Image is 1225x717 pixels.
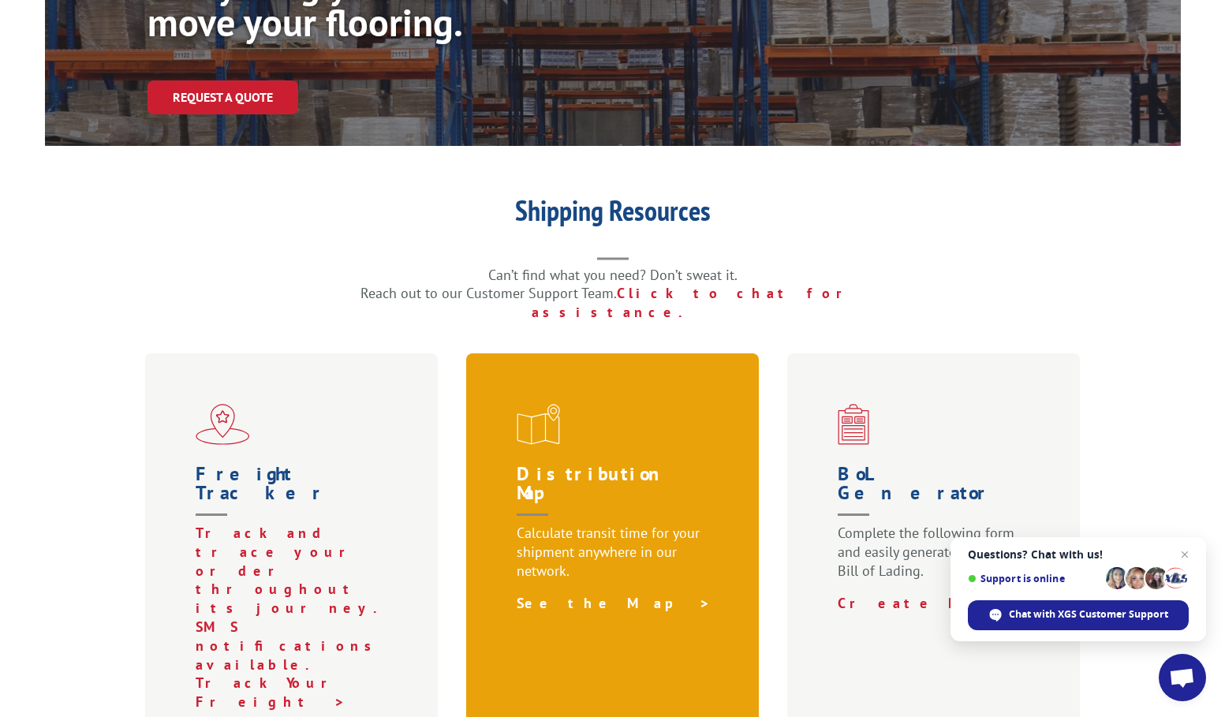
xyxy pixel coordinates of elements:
[1175,545,1194,564] span: Close chat
[1009,607,1168,622] span: Chat with XGS Customer Support
[968,600,1189,630] div: Chat with XGS Customer Support
[297,266,928,322] p: Can’t find what you need? Don’t sweat it. Reach out to our Customer Support Team.
[968,548,1189,561] span: Questions? Chat with us!
[196,465,394,524] h1: Freight Tracker
[1159,654,1206,701] div: Open chat
[838,594,1014,612] a: Create BoL >
[838,404,869,445] img: xgs-icon-bo-l-generator-red
[517,404,560,445] img: xgs-icon-distribution-map-red
[517,524,715,594] p: Calculate transit time for your shipment anywhere in our network.
[517,465,715,524] h1: Distribution Map
[148,80,298,114] a: Request a Quote
[196,404,250,445] img: xgs-icon-flagship-distribution-model-red
[838,524,1036,594] p: Complete the following form and easily generate your Bill of Lading.
[838,465,1036,524] h1: BoL Generator
[517,594,711,612] a: See the Map >
[196,524,394,674] p: Track and trace your order throughout its journey. SMS notifications available.
[196,674,349,711] a: Track Your Freight >
[968,573,1100,584] span: Support is online
[297,196,928,233] h1: Shipping Resources
[196,465,394,674] a: Freight Tracker Track and trace your order throughout its journey. SMS notifications available.
[532,284,865,321] a: Click to chat for assistance.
